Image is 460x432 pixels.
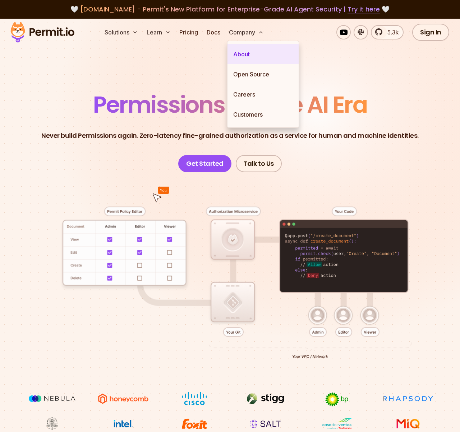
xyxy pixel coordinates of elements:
[226,25,267,39] button: Company
[167,417,221,431] img: Foxit
[236,155,282,172] a: Talk to Us
[412,24,449,41] a: Sign In
[381,392,435,405] img: Rhapsody Health
[348,5,380,14] a: Try it here
[383,28,399,37] span: 5.3k
[25,392,79,405] img: Nebula
[102,25,141,39] button: Solutions
[227,104,299,125] a: Customers
[227,44,299,64] a: About
[239,417,293,431] img: salt
[178,155,231,172] a: Get Started
[167,392,221,405] img: Cisco
[93,89,367,121] span: Permissions for The AI Era
[371,25,404,39] a: 5.3k
[204,25,223,39] a: Docs
[25,417,79,431] img: Maricopa County Recorder\'s Office
[310,417,364,431] img: Casa dos Ventos
[227,84,299,104] a: Careers
[310,392,364,407] img: bp
[96,392,150,405] img: Honeycomb
[384,418,432,430] img: MIQ
[41,131,419,141] p: Never build Permissions again. Zero-latency fine-grained authorization as a service for human and...
[176,25,201,39] a: Pricing
[80,5,380,14] span: [DOMAIN_NAME] - Permit's New Platform for Enterprise-Grade AI Agent Security |
[7,20,78,44] img: Permit logo
[144,25,174,39] button: Learn
[239,392,293,405] img: Stigg
[96,417,150,431] img: Intel
[17,4,443,14] div: 🤍 🤍
[227,64,299,84] a: Open Source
